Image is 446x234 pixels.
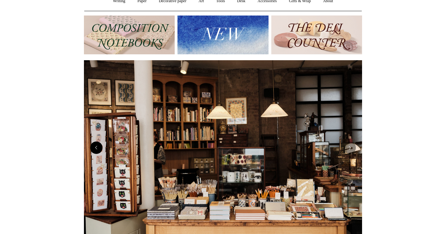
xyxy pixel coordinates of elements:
[343,142,356,154] button: Next
[84,16,175,54] img: 202302 Composition ledgers.jpg__PID:69722ee6-fa44-49dd-a067-31375e5d54ec
[177,16,268,54] img: New.jpg__PID:f73bdf93-380a-4a35-bcfe-7823039498e1
[271,16,362,54] img: The Deli Counter
[90,142,103,154] button: Previous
